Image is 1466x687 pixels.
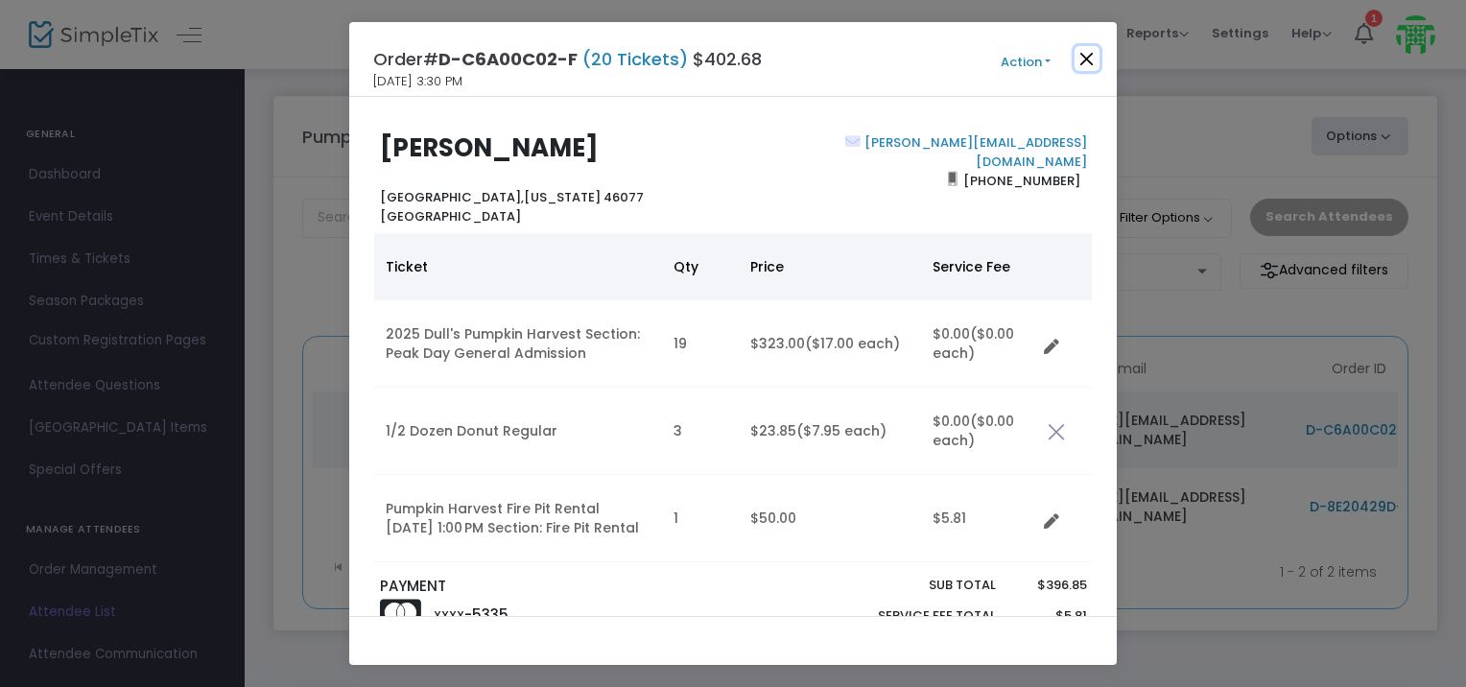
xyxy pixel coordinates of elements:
[374,233,662,300] th: Ticket
[662,300,739,388] td: 19
[739,388,921,475] td: $23.85
[958,165,1087,196] span: [PHONE_NUMBER]
[374,233,1092,562] div: Data table
[438,47,578,71] span: D-C6A00C02-F
[1048,423,1065,440] img: cross.png
[434,607,464,624] span: XXXX
[380,188,644,225] b: [US_STATE] 46077 [GEOGRAPHIC_DATA]
[374,300,662,388] td: 2025 Dull's Pumpkin Harvest Section: Peak Day General Admission
[739,475,921,562] td: $50.00
[921,475,1036,562] td: $5.81
[921,300,1036,388] td: $0.00
[374,388,662,475] td: 1/2 Dozen Donut Regular
[380,576,724,598] p: PAYMENT
[1014,576,1086,595] p: $396.85
[933,412,1014,450] span: ($0.00 each)
[861,133,1087,171] a: [PERSON_NAME][EMAIL_ADDRESS][DOMAIN_NAME]
[373,72,462,91] span: [DATE] 3:30 PM
[921,233,1036,300] th: Service Fee
[1075,46,1099,71] button: Close
[373,46,762,72] h4: Order# $402.68
[933,324,1014,363] span: ($0.00 each)
[464,604,508,625] span: -5335
[374,475,662,562] td: Pumpkin Harvest Fire Pit Rental [DATE] 1:00 PM Section: Fire Pit Rental
[833,606,996,626] p: Service Fee Total
[380,130,599,165] b: [PERSON_NAME]
[739,233,921,300] th: Price
[968,52,1083,73] button: Action
[739,300,921,388] td: $323.00
[921,388,1036,475] td: $0.00
[1014,606,1086,626] p: $5.81
[662,233,739,300] th: Qty
[805,334,900,353] span: ($17.00 each)
[833,576,996,595] p: Sub total
[662,388,739,475] td: 3
[796,421,887,440] span: ($7.95 each)
[578,47,693,71] span: (20 Tickets)
[662,475,739,562] td: 1
[380,188,524,206] span: [GEOGRAPHIC_DATA],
